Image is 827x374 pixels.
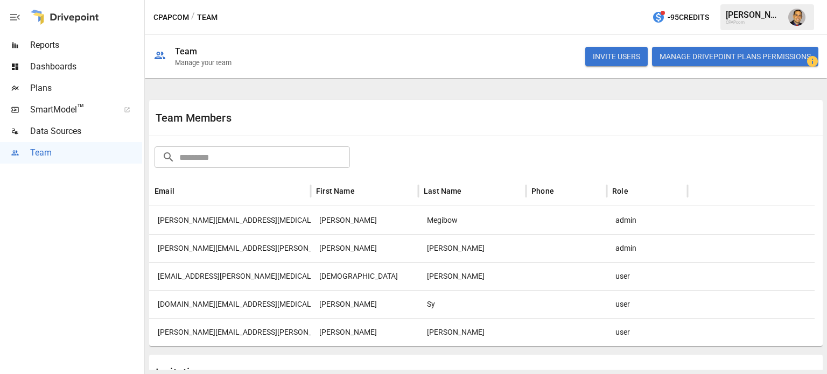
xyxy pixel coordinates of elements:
div: Sunita [311,262,418,290]
div: Role [612,187,628,195]
div: admin [607,234,688,262]
div: Eric [311,290,418,318]
div: admin [607,206,688,234]
div: sunita.desai@cpap.com [149,262,311,290]
button: INVITE USERS [585,47,648,66]
div: Eric [311,318,418,346]
span: Plans [30,82,142,95]
div: CPAPcom [726,20,782,25]
div: joe@cpap.com [149,206,311,234]
button: Sort [463,184,478,199]
button: Sort [356,184,371,199]
div: thomas.gatto@cpap.com [149,234,311,262]
div: Gatto [418,234,526,262]
div: user [607,290,688,318]
div: Email [155,187,174,195]
div: Sy [418,290,526,318]
span: Data Sources [30,125,142,138]
div: Tom [311,234,418,262]
div: user [607,318,688,346]
button: -95Credits [648,8,713,27]
div: Phone [531,187,554,195]
span: Dashboards [30,60,142,73]
div: Herbert [418,318,526,346]
button: Tom Gatto [782,2,812,32]
div: Last Name [424,187,462,195]
span: ™ [77,102,85,115]
span: SmartModel [30,103,112,116]
div: Desai [418,262,526,290]
div: Team [175,46,198,57]
div: Team Members [156,111,486,124]
button: Sort [176,184,191,199]
div: eric.sy@cpap.com [149,290,311,318]
button: Sort [629,184,644,199]
span: Reports [30,39,142,52]
button: Manage Drivepoint Plans Permissions [652,47,818,66]
div: user [607,262,688,290]
div: eric.herbert@cathaycapital.com [149,318,311,346]
div: First Name [316,187,355,195]
div: Megibow [418,206,526,234]
button: Sort [555,184,570,199]
div: / [191,11,195,24]
div: [PERSON_NAME] [726,10,782,20]
div: Joe [311,206,418,234]
img: Tom Gatto [788,9,805,26]
span: Team [30,146,142,159]
div: Manage your team [175,59,232,67]
button: CPAPcom [153,11,189,24]
span: -95 Credits [668,11,709,24]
